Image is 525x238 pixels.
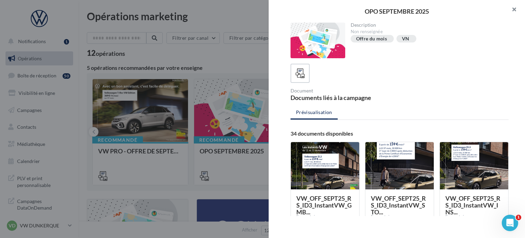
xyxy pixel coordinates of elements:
[296,195,352,216] span: VW_OFF_SEPT25_RS_ID3_InstantVW_GMB...
[445,195,500,216] span: VW_OFF_SEPT25_RS_ID3_InstantVW_INS...
[291,95,397,101] div: Documents liés à la campagne
[356,36,387,41] div: Offre du mois
[351,23,503,27] div: Description
[280,8,514,14] div: OPO SEPTEMBRE 2025
[371,214,428,220] div: Format: jpg
[291,131,509,136] div: 34 documents disponibles
[516,215,521,220] span: 1
[291,88,397,93] div: Document
[351,29,503,35] div: Non renseignée
[296,214,354,220] div: Format: jpg
[502,215,518,231] iframe: Intercom live chat
[445,214,503,220] div: Format: jpg
[402,36,409,41] div: VN
[371,195,426,216] span: VW_OFF_SEPT25_RS_ID3_InstantVW_STO...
